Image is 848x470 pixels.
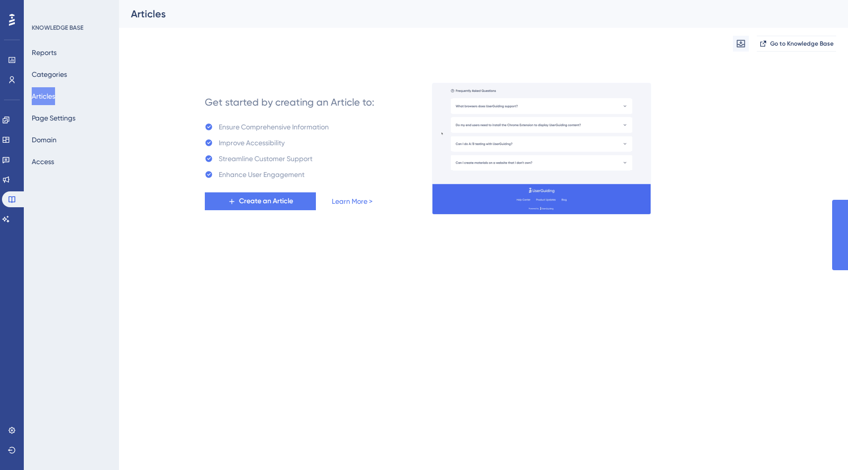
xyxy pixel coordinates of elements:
[32,131,57,149] button: Domain
[205,95,374,109] div: Get started by creating an Article to:
[219,121,329,133] div: Ensure Comprehensive Information
[32,87,55,105] button: Articles
[332,195,372,207] a: Learn More >
[32,44,57,61] button: Reports
[32,153,54,171] button: Access
[239,195,293,207] span: Create an Article
[432,83,651,215] img: a27db7f7ef9877a438c7956077c236be.gif
[205,192,316,210] button: Create an Article
[131,7,811,21] div: Articles
[32,109,75,127] button: Page Settings
[770,40,834,48] span: Go to Knowledge Base
[32,65,67,83] button: Categories
[219,169,304,180] div: Enhance User Engagement
[757,36,836,52] button: Go to Knowledge Base
[806,431,836,461] iframe: UserGuiding AI Assistant Launcher
[32,24,83,32] div: KNOWLEDGE BASE
[219,137,285,149] div: Improve Accessibility
[219,153,312,165] div: Streamline Customer Support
